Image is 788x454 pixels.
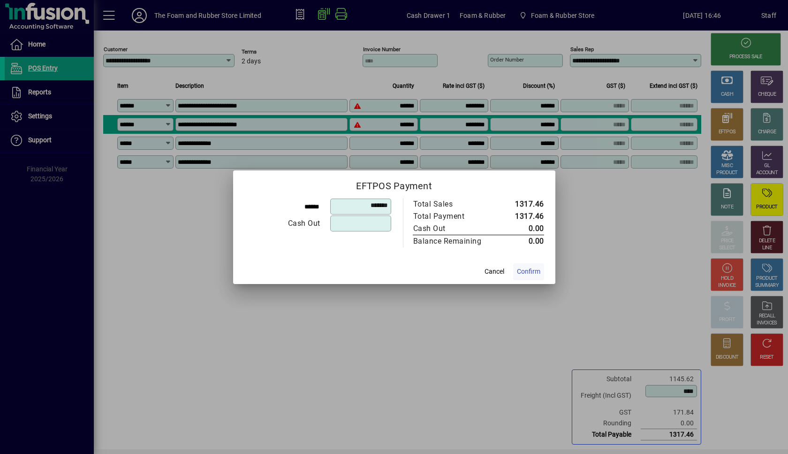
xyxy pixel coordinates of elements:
[501,198,544,210] td: 1317.46
[517,267,540,277] span: Confirm
[413,223,492,234] div: Cash Out
[413,236,492,247] div: Balance Remaining
[233,170,555,198] h2: EFTPOS Payment
[501,235,544,247] td: 0.00
[413,198,501,210] td: Total Sales
[479,263,509,280] button: Cancel
[245,218,320,229] div: Cash Out
[485,267,504,277] span: Cancel
[513,263,544,280] button: Confirm
[413,210,501,223] td: Total Payment
[501,223,544,235] td: 0.00
[501,210,544,223] td: 1317.46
